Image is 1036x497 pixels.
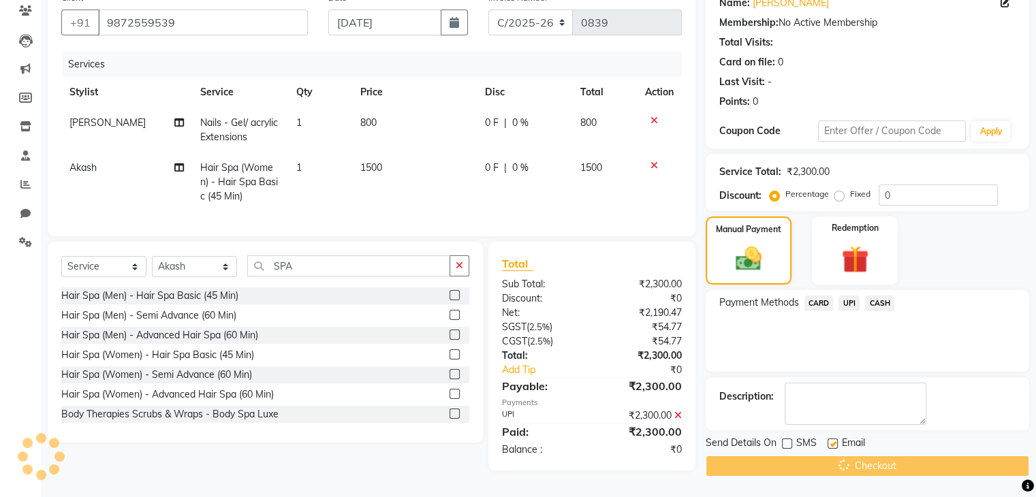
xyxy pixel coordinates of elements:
th: Price [352,77,477,108]
div: ₹2,300.00 [592,378,692,394]
span: 0 F [485,161,499,175]
span: 1500 [360,161,382,174]
th: Qty [288,77,352,108]
div: Hair Spa (Men) - Semi Advance (60 Min) [61,308,236,323]
div: Balance : [492,443,592,457]
div: Hair Spa (Men) - Advanced Hair Spa (60 Min) [61,328,258,342]
div: ₹0 [592,443,692,457]
img: _gift.svg [833,242,877,276]
span: 1 [296,116,302,129]
div: Hair Spa (Men) - Hair Spa Basic (45 Min) [61,289,238,303]
div: Discount: [719,189,762,203]
span: 1 [296,161,302,174]
div: Points: [719,95,750,109]
div: Hair Spa (Women) - Semi Advance (60 Min) [61,368,252,382]
span: Nails - Gel/ acrylic Extensions [200,116,278,143]
button: +91 [61,10,99,35]
div: Total: [492,349,592,363]
span: 2.5% [530,336,550,347]
label: Fixed [850,188,870,200]
input: Search or Scan [247,255,450,276]
span: CGST [502,335,527,347]
span: Total [502,257,533,271]
div: ( ) [492,320,592,334]
div: ₹2,300.00 [592,408,692,423]
span: 800 [360,116,377,129]
div: No Active Membership [719,16,1016,30]
div: Services [63,52,692,77]
div: Card on file: [719,55,775,69]
div: ₹0 [592,291,692,306]
div: Payments [502,397,682,408]
div: Paid: [492,423,592,440]
div: Hair Spa (Women) - Hair Spa Basic (45 Min) [61,348,254,362]
div: ₹2,300.00 [787,165,830,179]
div: Coupon Code [719,124,818,138]
div: ₹54.77 [592,334,692,349]
div: - [768,75,772,89]
span: CASH [865,295,894,311]
div: Sub Total: [492,277,592,291]
th: Action [637,77,682,108]
div: Payable: [492,378,592,394]
input: Search by Name/Mobile/Email/Code [98,10,308,35]
span: SGST [502,321,527,333]
label: Redemption [832,222,879,234]
div: ₹0 [608,363,691,377]
span: Hair Spa (Women) - Hair Spa Basic (45 Min) [200,161,278,202]
span: | [504,116,507,130]
span: CARD [804,295,834,311]
span: SMS [796,436,817,453]
span: Payment Methods [719,295,799,310]
th: Disc [477,77,572,108]
th: Total [572,77,637,108]
a: Add Tip [492,363,608,377]
div: Last Visit: [719,75,765,89]
span: UPI [838,295,860,311]
span: Send Details On [706,436,776,453]
div: 0 [778,55,783,69]
div: ₹2,190.47 [592,306,692,320]
div: Body Therapies Scrubs & Wraps - Body Spa Luxe [61,407,279,421]
div: ₹54.77 [592,320,692,334]
div: Discount: [492,291,592,306]
span: 0 F [485,116,499,130]
input: Enter Offer / Coupon Code [818,121,967,142]
div: Hair Spa (Women) - Advanced Hair Spa (60 Min) [61,387,274,402]
div: ( ) [492,334,592,349]
span: 0 % [512,161,529,175]
label: Manual Payment [716,223,781,236]
div: Service Total: [719,165,781,179]
img: _cash.svg [727,244,770,274]
th: Stylist [61,77,192,108]
span: | [504,161,507,175]
div: Description: [719,389,774,404]
span: Email [842,436,865,453]
span: [PERSON_NAME] [69,116,146,129]
div: 0 [753,95,758,109]
div: ₹2,300.00 [592,277,692,291]
th: Service [192,77,288,108]
div: UPI [492,408,592,423]
div: Net: [492,306,592,320]
div: Total Visits: [719,35,773,50]
div: ₹2,300.00 [592,423,692,440]
div: ₹2,300.00 [592,349,692,363]
span: 2.5% [529,321,550,332]
span: 800 [580,116,597,129]
span: Akash [69,161,97,174]
label: Percentage [785,188,829,200]
div: Membership: [719,16,779,30]
span: 1500 [580,161,602,174]
button: Apply [971,121,1010,142]
span: 0 % [512,116,529,130]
